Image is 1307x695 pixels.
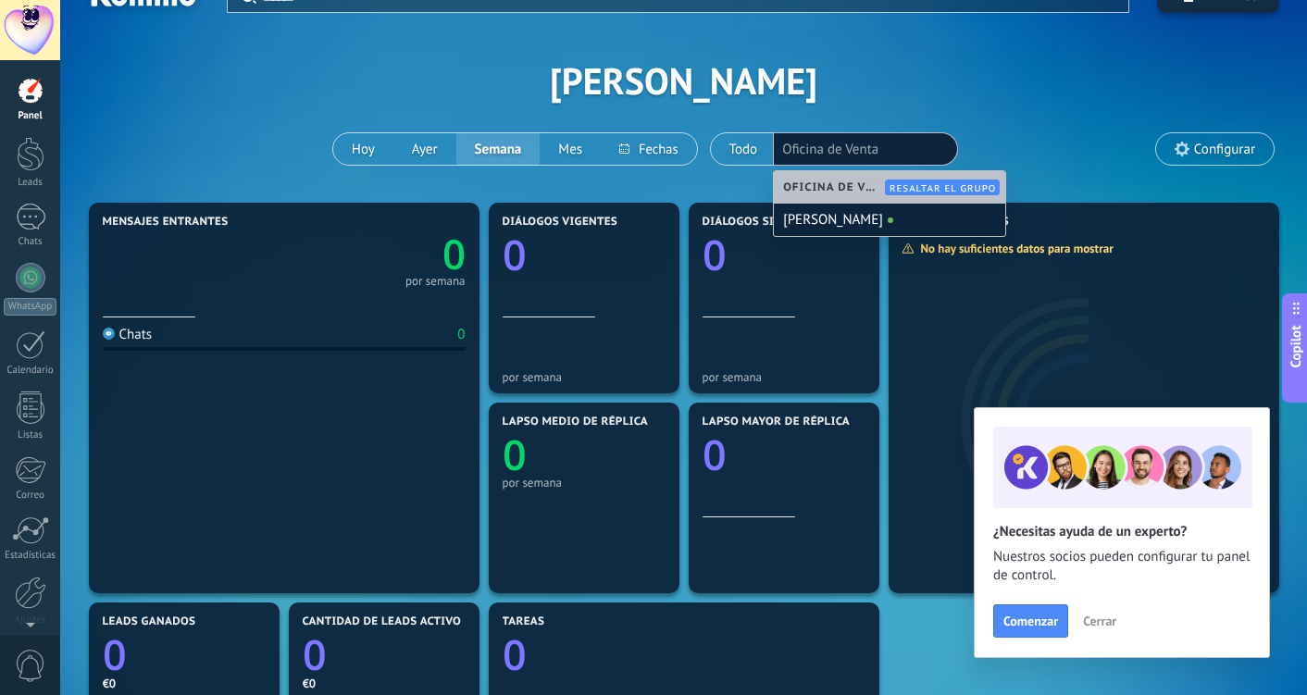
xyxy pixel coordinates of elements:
[303,627,466,683] a: 0
[783,180,890,194] span: Oficina de Venta
[4,236,57,248] div: Chats
[503,627,527,683] text: 0
[457,326,465,343] div: 0
[303,627,327,683] text: 0
[993,548,1251,585] span: Nuestros socios pueden configurar tu panel de control.
[4,177,57,189] div: Leads
[703,216,833,229] span: Diálogos sin réplica
[103,216,229,229] span: Mensajes entrantes
[711,133,777,165] button: Todo
[103,676,266,691] div: €0
[4,365,57,377] div: Calendario
[503,227,527,283] text: 0
[890,182,996,194] span: Resaltar el grupo
[540,133,601,165] button: Mes
[303,676,466,691] div: €0
[774,204,1005,236] div: [PERSON_NAME]
[333,133,393,165] button: Hoy
[4,429,57,441] div: Listas
[601,133,696,165] button: Fechas
[703,370,865,384] div: por semana
[393,133,456,165] button: Ayer
[703,416,850,428] span: Lapso mayor de réplica
[103,627,266,683] a: 0
[103,326,153,343] div: Chats
[503,476,666,490] div: por semana
[284,226,466,281] a: 0
[503,615,545,628] span: Tareas
[405,277,466,286] div: por semana
[503,627,865,683] a: 0
[1075,607,1125,635] button: Cerrar
[103,615,196,628] span: Leads ganados
[503,427,527,483] text: 0
[1003,614,1058,627] span: Comenzar
[4,550,57,562] div: Estadísticas
[1083,614,1116,627] span: Cerrar
[503,216,618,229] span: Diálogos vigentes
[503,416,649,428] span: Lapso medio de réplica
[4,298,56,316] div: WhatsApp
[993,523,1251,540] h2: ¿Necesitas ayuda de un experto?
[4,110,57,122] div: Panel
[993,604,1068,638] button: Comenzar
[103,328,115,340] img: Chats
[103,627,127,683] text: 0
[456,133,541,165] button: Semana
[303,615,468,628] span: Cantidad de leads activos
[442,226,465,281] text: 0
[703,427,727,483] text: 0
[776,133,915,165] button: Elija un usuarioOficina de Venta
[503,370,666,384] div: por semana
[4,490,57,502] div: Correo
[902,241,1127,256] div: No hay suficientes datos para mostrar
[1287,325,1305,367] span: Copilot
[703,227,727,283] text: 0
[1194,142,1255,157] span: Configurar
